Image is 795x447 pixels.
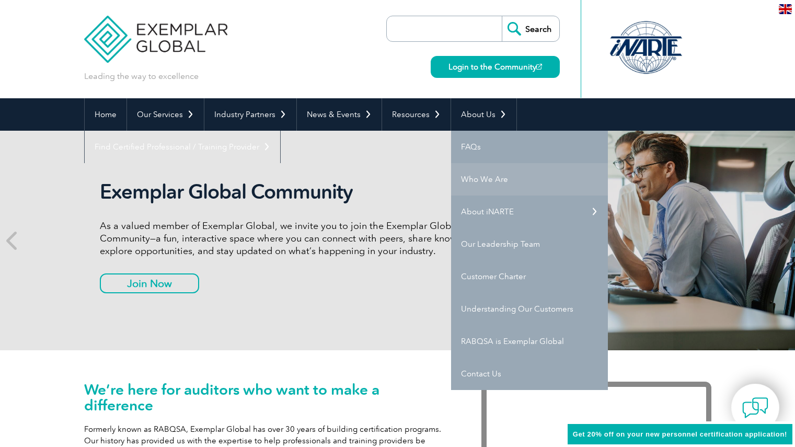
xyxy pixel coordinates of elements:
a: Home [85,98,126,131]
a: Our Services [127,98,204,131]
a: Who We Are [451,163,608,196]
img: open_square.png [536,64,542,70]
a: Login to the Community [431,56,560,78]
img: contact-chat.png [742,395,768,421]
a: Contact Us [451,358,608,390]
h1: We’re here for auditors who want to make a difference [84,382,450,413]
a: Understanding Our Customers [451,293,608,325]
a: About iNARTE [451,196,608,228]
a: FAQs [451,131,608,163]
a: RABQSA is Exemplar Global [451,325,608,358]
p: As a valued member of Exemplar Global, we invite you to join the Exemplar Global Community—a fun,... [100,220,492,257]
a: Our Leadership Team [451,228,608,260]
a: News & Events [297,98,382,131]
a: Resources [382,98,451,131]
h2: Exemplar Global Community [100,180,492,204]
p: Leading the way to excellence [84,71,199,82]
span: Get 20% off on your new personnel certification application! [573,430,787,438]
a: About Us [451,98,516,131]
a: Customer Charter [451,260,608,293]
a: Find Certified Professional / Training Provider [85,131,280,163]
a: Industry Partners [204,98,296,131]
input: Search [502,16,559,41]
a: Join Now [100,273,199,293]
img: en [779,4,792,14]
